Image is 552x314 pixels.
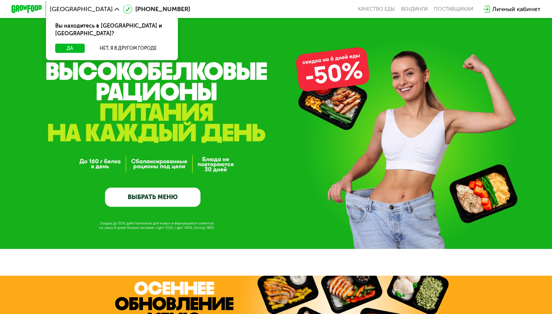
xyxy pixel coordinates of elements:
[88,44,169,53] button: Нет, я в другом городе
[105,188,200,207] a: ВЫБРАТЬ МЕНЮ
[401,6,428,12] a: Вендинги
[55,44,85,53] button: Да
[434,6,473,12] div: поставщикам
[492,5,540,14] div: Личный кабинет
[46,16,178,44] div: Вы находитесь в [GEOGRAPHIC_DATA] и [GEOGRAPHIC_DATA]?
[358,6,395,12] a: Качество еды
[50,6,113,12] span: [GEOGRAPHIC_DATA]
[123,5,190,14] a: [PHONE_NUMBER]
